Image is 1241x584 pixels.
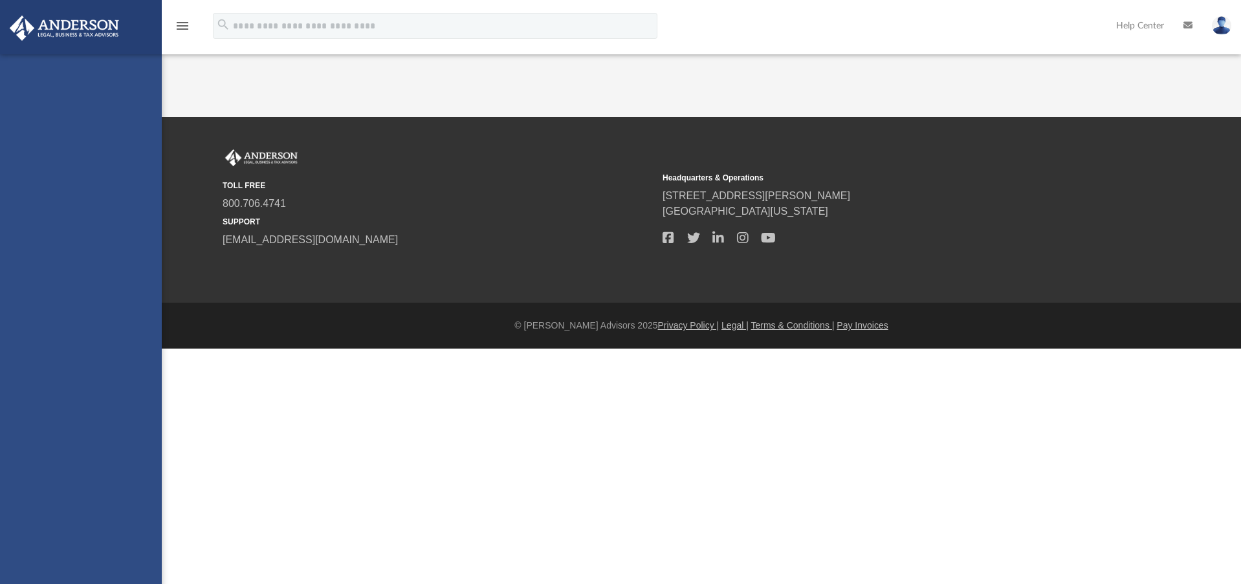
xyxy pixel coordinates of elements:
a: menu [175,25,190,34]
div: © [PERSON_NAME] Advisors 2025 [162,319,1241,332]
a: Pay Invoices [837,320,888,330]
img: Anderson Advisors Platinum Portal [223,149,300,166]
a: Privacy Policy | [658,320,719,330]
a: [STREET_ADDRESS][PERSON_NAME] [663,190,850,201]
small: SUPPORT [223,216,653,228]
small: TOLL FREE [223,180,653,191]
a: 800.706.4741 [223,198,286,209]
a: [GEOGRAPHIC_DATA][US_STATE] [663,206,828,217]
i: search [216,17,230,32]
i: menu [175,18,190,34]
img: User Pic [1212,16,1231,35]
small: Headquarters & Operations [663,172,1093,184]
img: Anderson Advisors Platinum Portal [6,16,123,41]
a: Terms & Conditions | [751,320,835,330]
a: [EMAIL_ADDRESS][DOMAIN_NAME] [223,234,398,245]
a: Legal | [721,320,749,330]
